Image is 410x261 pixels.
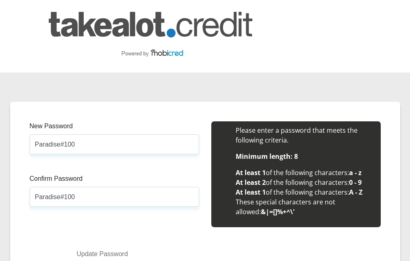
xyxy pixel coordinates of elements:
b: &|=[]%+^\' [261,207,295,216]
b: At least 2 [236,178,266,187]
li: Please enter a password that meets the following criteria. [236,125,373,145]
label: Confirm Password [30,174,199,187]
b: At least 1 [236,168,266,177]
input: Confirm Password [30,187,199,207]
label: New Password [30,121,199,134]
img: takealot_credit logo [49,12,252,61]
input: Enter new Password [30,134,199,154]
b: 0 - 9 [349,178,362,187]
b: A - Z [349,188,362,197]
li: of the following characters: [236,187,373,197]
li: of the following characters: [236,178,373,187]
b: Minimum length: 8 [236,152,298,161]
li: of the following characters: [236,168,373,178]
b: a - z [349,168,362,177]
li: These special characters are not allowed: [236,197,373,217]
b: At least 1 [236,188,266,197]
